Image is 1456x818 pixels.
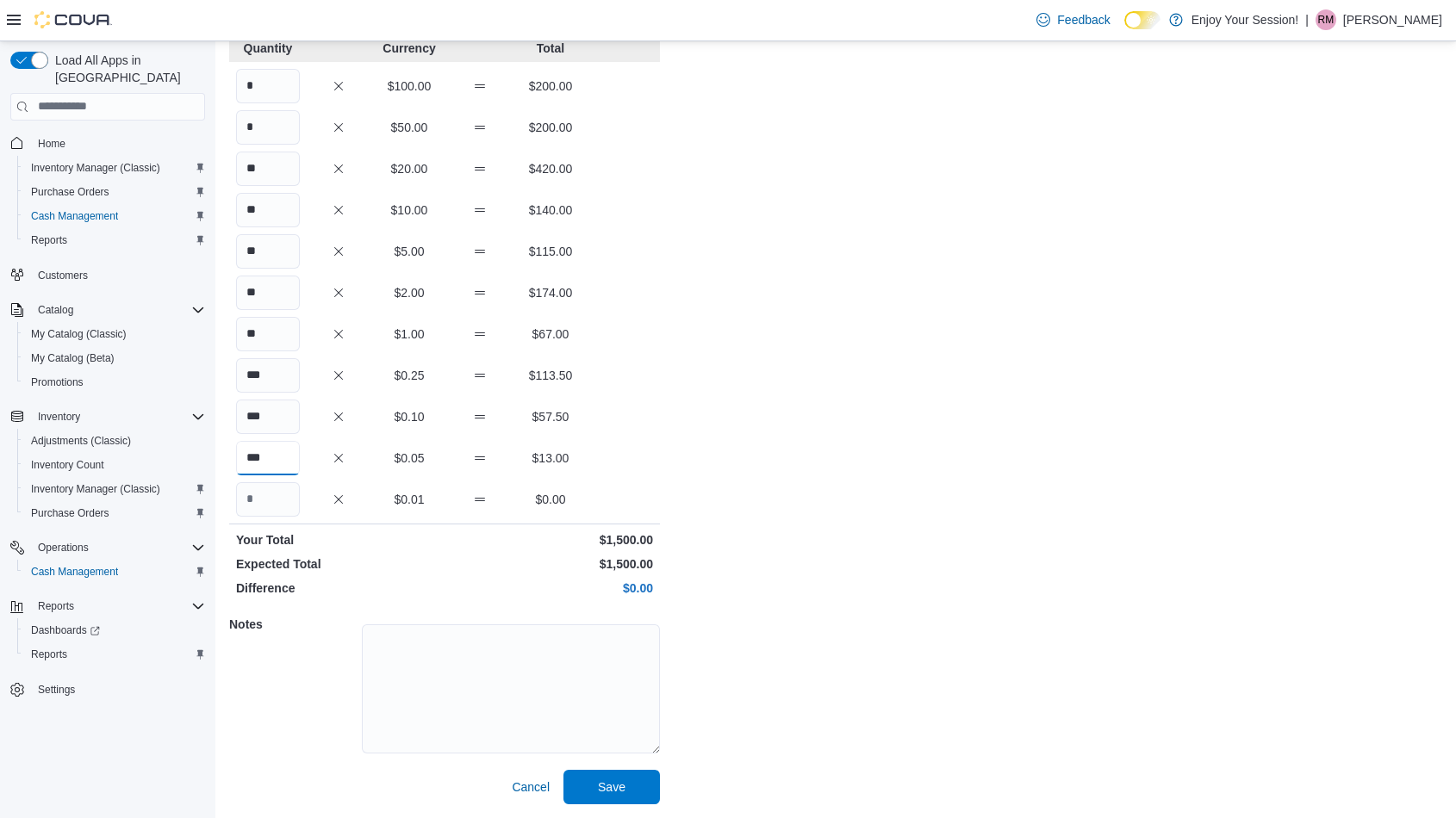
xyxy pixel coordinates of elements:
[377,119,441,136] p: $50.00
[236,400,300,434] input: Quantity
[24,324,134,344] a: My Catalog (Classic)
[31,537,96,558] button: Operations
[377,40,441,57] p: Currency
[24,620,107,641] a: Dashboards
[31,327,127,341] span: My Catalog (Classic)
[31,351,115,365] span: My Catalog (Beta)
[377,408,441,425] p: $0.10
[3,677,212,702] button: Settings
[1343,9,1442,30] p: [PERSON_NAME]
[3,536,212,560] button: Operations
[31,133,72,154] a: Home
[236,317,300,351] input: Quantity
[24,230,205,251] span: Reports
[17,228,212,252] button: Reports
[519,160,582,177] p: $420.00
[1318,9,1335,30] span: RM
[236,234,300,269] input: Quantity
[24,206,205,226] span: Cash Management
[31,233,67,247] span: Reports
[1057,11,1110,28] span: Feedback
[31,133,205,154] span: Home
[38,269,88,282] span: Customers
[24,479,205,499] span: Inventory Manager (Classic)
[1124,11,1160,29] input: Dark Mode
[24,561,205,582] span: Cash Management
[31,300,205,320] span: Catalog
[448,555,653,573] p: $1,500.00
[31,506,109,520] span: Purchase Orders
[519,243,582,260] p: $115.00
[38,303,73,317] span: Catalog
[31,434,131,448] span: Adjustments (Classic)
[236,579,441,597] p: Difference
[3,405,212,429] button: Inventory
[24,503,205,524] span: Purchase Orders
[1030,3,1117,37] a: Feedback
[17,429,212,453] button: Adjustments (Classic)
[24,644,74,665] a: Reports
[229,607,358,641] h5: Notes
[519,449,582,467] p: $13.00
[24,158,167,178] a: Inventory Manager (Classic)
[31,458,104,472] span: Inventory Count
[236,276,300,310] input: Quantity
[38,599,74,613] span: Reports
[519,119,582,136] p: $200.00
[38,410,80,424] span: Inventory
[24,182,205,202] span: Purchase Orders
[236,40,300,57] p: Quantity
[31,623,100,637] span: Dashboards
[519,491,582,508] p: $0.00
[505,770,557,804] button: Cancel
[24,455,205,475] span: Inventory Count
[24,561,125,582] a: Cash Management
[1316,9,1336,30] div: Randee Monahan
[17,322,212,346] button: My Catalog (Classic)
[38,683,75,697] span: Settings
[17,346,212,370] button: My Catalog (Beta)
[17,370,212,394] button: Promotions
[519,40,582,57] p: Total
[448,579,653,597] p: $0.00
[377,367,441,384] p: $0.25
[512,778,550,796] span: Cancel
[236,531,441,548] p: Your Total
[48,52,205,86] span: Load All Apps in [GEOGRAPHIC_DATA]
[519,201,582,219] p: $140.00
[3,594,212,618] button: Reports
[10,124,205,747] nav: Complex example
[377,243,441,260] p: $5.00
[31,265,95,286] a: Customers
[31,537,205,558] span: Operations
[519,325,582,343] p: $67.00
[1124,29,1125,30] span: Dark Mode
[236,152,300,186] input: Quantity
[38,541,89,555] span: Operations
[24,230,74,251] a: Reports
[24,206,125,226] a: Cash Management
[31,185,109,199] span: Purchase Orders
[236,555,441,573] p: Expected Total
[24,644,205,665] span: Reports
[31,209,118,223] span: Cash Management
[24,372,90,393] a: Promotions
[519,367,582,384] p: $113.50
[377,491,441,508] p: $0.01
[17,180,212,204] button: Purchase Orders
[377,325,441,343] p: $1.00
[17,477,212,501] button: Inventory Manager (Classic)
[1192,9,1299,30] p: Enjoy Your Session!
[31,300,80,320] button: Catalog
[377,77,441,95] p: $100.00
[17,501,212,525] button: Purchase Orders
[31,596,81,617] button: Reports
[24,348,205,369] span: My Catalog (Beta)
[31,375,84,389] span: Promotions
[17,560,212,584] button: Cash Management
[24,620,205,641] span: Dashboards
[3,298,212,322] button: Catalog
[377,284,441,301] p: $2.00
[31,264,205,286] span: Customers
[17,642,212,666] button: Reports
